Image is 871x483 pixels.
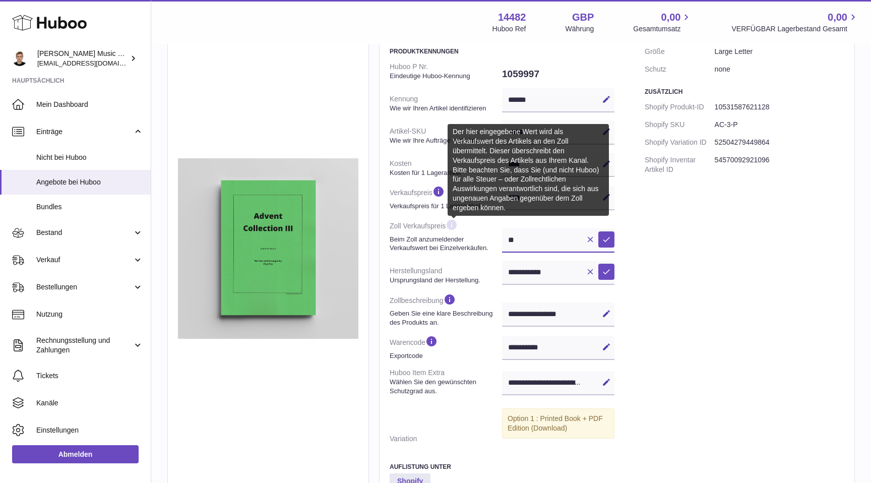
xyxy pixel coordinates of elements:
div: Huboo Ref [492,24,526,34]
h3: Auflistung unter [390,463,614,471]
h3: Produktkennungen [390,47,614,55]
dd: AC-3-P [715,116,844,134]
span: VERFÜGBAR Lagerbestand Gesamt [731,24,859,34]
span: Einstellungen [36,426,143,435]
dd: 52504279449864 [715,134,844,151]
dt: Kosten [390,155,502,181]
div: [PERSON_NAME] Music & Media Publishing - FZCO [37,49,128,68]
dt: Huboo Item Extra [390,364,502,399]
strong: Wie wir Ihren Artikel identifizieren [390,104,500,113]
dt: Artikel-SKU [390,123,502,149]
dd: 10531587621128 [715,98,844,116]
span: Rechnungsstellung und Zahlungen [36,336,133,355]
span: Einträge [36,127,133,137]
dt: Kennung [390,90,502,116]
dt: Schutz [645,61,715,78]
dt: Warencode [390,331,502,364]
dt: Zoll Verkaufspreis [390,214,502,256]
span: 0,00 [828,11,847,24]
span: Verkauf [36,255,133,265]
strong: Eindeutige Huboo-Kennung [390,72,500,81]
strong: Kosten für 1 Lagerartikel [390,168,500,177]
dd: 54570092921096 [715,151,844,178]
dd: Large Letter [715,43,844,61]
strong: Wie wir Ihre Aufträge verknüpfen [390,136,500,145]
dt: Shopify Inventar Artikel ID [645,151,715,178]
strong: Wählen Sie den gewünschten Schutzgrad aus. [390,378,500,395]
dt: Variation [390,430,502,448]
strong: 14482 [498,11,526,24]
span: 0,00 [661,11,681,24]
div: Der hier eingegebene Wert wird als Verkaufswert des Artikels an den Zoll übermittelt. Dieser über... [448,124,609,216]
dt: Shopify Variation ID [645,134,715,151]
strong: Beim Zoll anzumeldender Verkaufswert bei Einzelverkäufen. [390,235,500,253]
img: Advent3.jpg [178,158,358,339]
img: management@paulfeyorganist.com [12,51,27,66]
div: Option 1 : Printed Book + PDF Edition (Download) [502,408,614,439]
strong: Ursprungsland der Herstellung. [390,276,500,285]
span: Bundles [36,202,143,212]
dt: Shopify SKU [645,116,715,134]
a: 0,00 Gesamtumsatz [633,11,692,34]
strong: Exportcode [390,351,500,360]
span: Kanäle [36,398,143,408]
dt: Größe [645,43,715,61]
h3: Zusätzlich [645,88,844,96]
span: Bestellungen [36,282,133,292]
dt: Huboo P Nr. [390,58,502,84]
strong: Geben Sie eine klare Beschreibung des Produkts an. [390,309,500,327]
dt: Shopify Produkt-ID [645,98,715,116]
span: [EMAIL_ADDRESS][DOMAIN_NAME] [37,59,148,67]
span: Mein Dashboard [36,100,143,109]
strong: GBP [572,11,594,24]
span: Gesamtumsatz [633,24,692,34]
dd: 1059997 [502,64,614,85]
a: 0,00 VERFÜGBAR Lagerbestand Gesamt [731,11,859,34]
span: Nutzung [36,310,143,319]
div: Währung [566,24,594,34]
dt: Herstellungsland [390,262,502,288]
dt: Verkaufspreis [390,181,502,214]
a: Abmelden [12,445,139,463]
span: Nicht bei Huboo [36,153,143,162]
span: Tickets [36,371,143,381]
dd: none [715,61,844,78]
span: Angebote bei Huboo [36,177,143,187]
dt: Zollbeschreibung [390,289,502,331]
span: Bestand [36,228,133,237]
strong: Verkaufspreis für 1 Lagerartikel [390,202,500,211]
